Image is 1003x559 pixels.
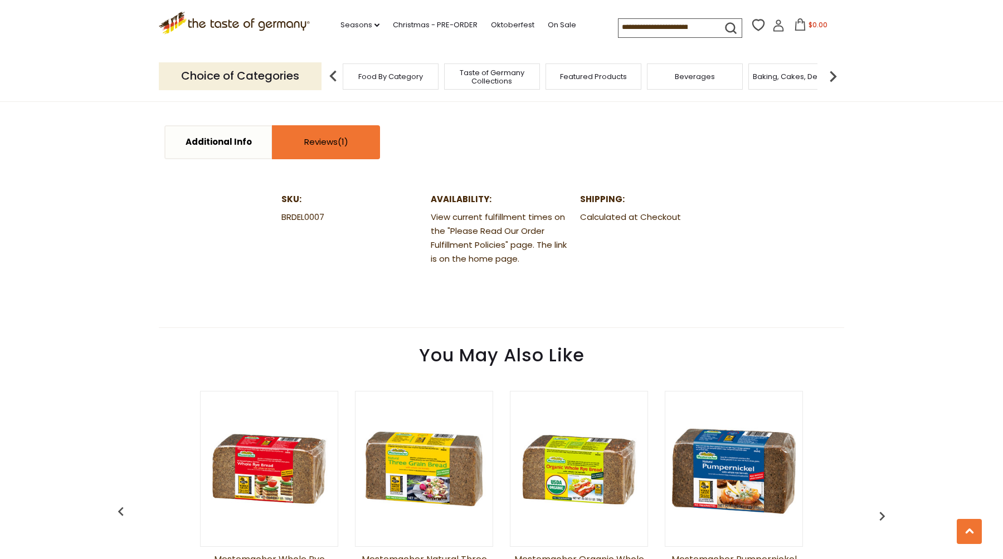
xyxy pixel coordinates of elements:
img: Mestemacher Natural Three Grain Bread 17.6 oz. [356,400,493,537]
div: You May Also Like [114,328,889,377]
img: Mestemacher Whole Rye Bread 17.6 oz. [201,400,338,537]
dd: Calculated at Checkout [580,210,722,224]
a: Taste of Germany Collections [447,68,537,85]
a: Featured Products [560,72,627,81]
img: previous arrow [112,503,130,521]
dt: Availability: [431,193,572,207]
a: Food By Category [358,72,423,81]
dt: SKU: [281,193,423,207]
img: previous arrow [322,65,344,87]
a: Oktoberfest [491,19,534,31]
a: Additional Info [165,126,271,158]
dd: View current fulfillment times on the "Please Read Our Order Fulfillment Policies" page. The link... [431,210,572,266]
img: next arrow [822,65,844,87]
button: $0.00 [787,18,834,35]
a: Reviews [273,126,379,158]
span: $0.00 [809,20,827,30]
dd: BRDEL0007 [281,210,423,224]
dt: Shipping: [580,193,722,207]
a: Beverages [675,72,715,81]
a: Christmas - PRE-ORDER [393,19,478,31]
a: Seasons [340,19,379,31]
p: Choice of Categories [159,62,322,90]
a: On Sale [548,19,576,31]
img: Mestemacher Pumpernickel 17.6 oz. [665,400,802,537]
a: Baking, Cakes, Desserts [753,72,839,81]
img: Mestemacher Organic Whole Rye Bread 17.6 oz. [510,400,647,537]
img: previous arrow [873,507,891,525]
